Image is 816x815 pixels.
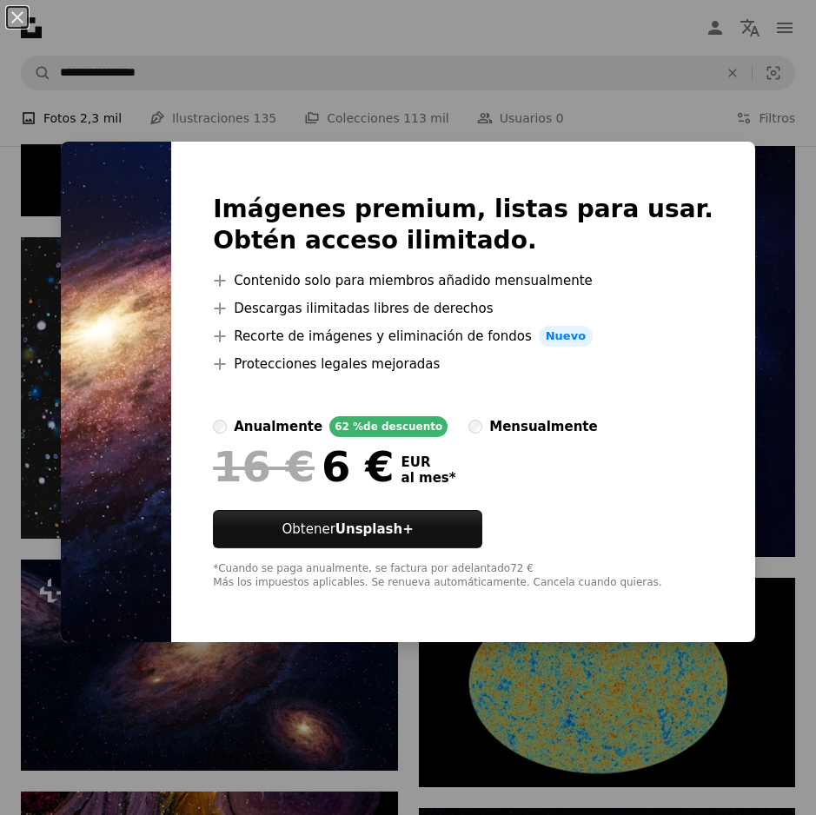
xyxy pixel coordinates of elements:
div: anualmente [234,416,322,437]
input: mensualmente [468,420,482,434]
input: anualmente62 %de descuento [213,420,227,434]
div: mensualmente [489,416,597,437]
button: ObtenerUnsplash+ [213,510,482,548]
li: Descargas ilimitadas libres de derechos [213,298,713,319]
h2: Imágenes premium, listas para usar. Obtén acceso ilimitado. [213,194,713,256]
div: 6 € [213,444,394,489]
img: premium_photo-1676607444703-9e3beacc94a2 [61,142,171,642]
li: Recorte de imágenes y eliminación de fondos [213,326,713,347]
span: EUR [401,454,456,470]
strong: Unsplash+ [335,521,414,537]
span: 16 € [213,444,315,489]
span: Nuevo [539,326,593,347]
li: Contenido solo para miembros añadido mensualmente [213,270,713,291]
div: *Cuando se paga anualmente, se factura por adelantado 72 € Más los impuestos aplicables. Se renue... [213,562,713,590]
li: Protecciones legales mejoradas [213,354,713,374]
span: al mes * [401,470,456,486]
div: 62 % de descuento [329,416,448,437]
